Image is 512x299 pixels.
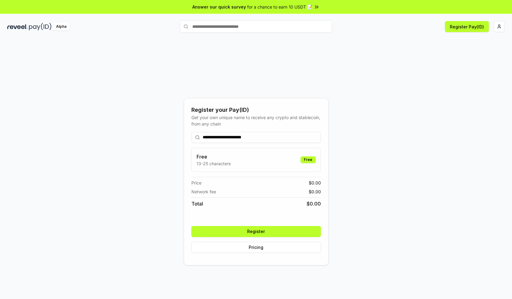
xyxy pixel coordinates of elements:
button: Pricing [191,242,321,253]
span: $ 0.00 [309,180,321,186]
span: $ 0.00 [307,200,321,207]
button: Register Pay(ID) [445,21,489,32]
div: Get your own unique name to receive any crypto and stablecoin, from any chain [191,114,321,127]
span: Network fee [191,188,216,195]
img: pay_id [29,23,52,31]
span: $ 0.00 [309,188,321,195]
button: Register [191,226,321,237]
span: Price [191,180,201,186]
img: reveel_dark [7,23,28,31]
span: for a chance to earn 10 USDT 📝 [247,4,312,10]
div: Alpha [53,23,70,31]
div: Free [300,156,316,163]
span: Answer our quick survey [192,4,246,10]
p: 13-25 characters [197,160,231,167]
div: Register your Pay(ID) [191,106,321,114]
h3: Free [197,153,231,160]
span: Total [191,200,203,207]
